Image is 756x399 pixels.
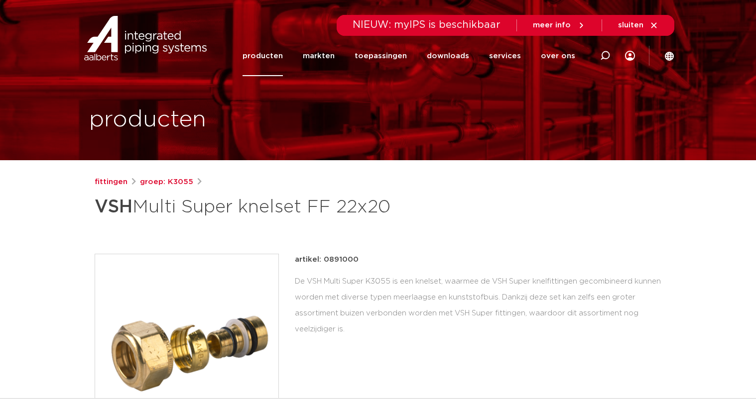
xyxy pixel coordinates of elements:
strong: VSH [95,198,132,216]
span: sluiten [618,21,643,29]
a: downloads [427,36,469,76]
div: De VSH Multi Super K3055 is een knelset, waarmee de VSH Super knelfittingen gecombineerd kunnen w... [295,274,661,337]
div: my IPS [625,36,635,76]
a: meer info [533,21,586,30]
a: toepassingen [355,36,407,76]
a: fittingen [95,176,127,188]
a: over ons [541,36,575,76]
a: groep: K3055 [140,176,193,188]
span: meer info [533,21,571,29]
h1: Multi Super knelset FF 22x20 [95,192,469,222]
a: sluiten [618,21,658,30]
span: NIEUW: myIPS is beschikbaar [353,20,501,30]
a: services [489,36,521,76]
nav: Menu [243,36,575,76]
h1: producten [89,104,206,136]
a: markten [303,36,335,76]
a: producten [243,36,283,76]
p: artikel: 0891000 [295,254,359,266]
